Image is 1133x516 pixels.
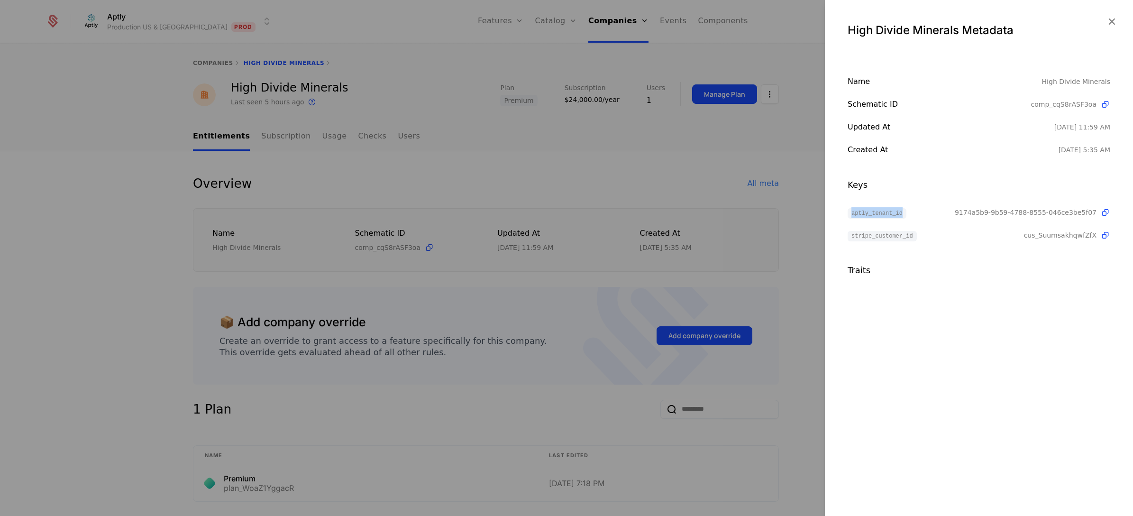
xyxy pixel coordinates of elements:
[848,178,1110,192] div: Keys
[848,264,1110,277] div: Traits
[1059,145,1110,155] div: 8/23/25, 5:35 AM
[848,144,1059,156] div: Created at
[1031,100,1097,109] span: comp_cqS8rASF3oa
[1054,122,1110,132] div: 8/26/25, 11:59 AM
[848,121,1054,133] div: Updated at
[848,208,906,219] span: aptly_tenant_id
[848,76,1042,87] div: Name
[1024,230,1096,240] span: cus_SuumsakhqwfZfX
[848,231,917,241] span: stripe_customer_id
[1042,76,1110,87] div: High Divide Minerals
[955,208,1096,217] span: 9174a5b9-9b59-4788-8555-046ce3be5f07
[848,99,1031,110] div: Schematic ID
[848,23,1110,38] div: High Divide Minerals Metadata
